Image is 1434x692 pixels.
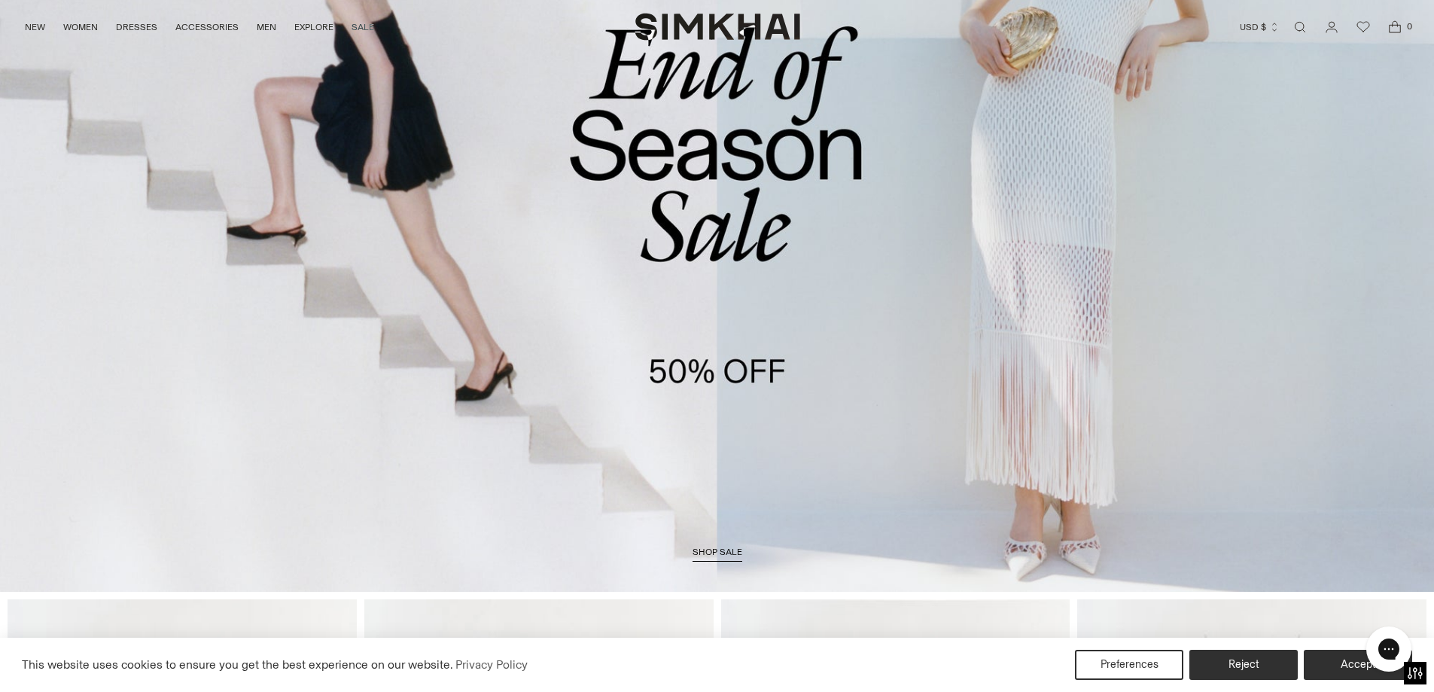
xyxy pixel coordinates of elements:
button: Accept [1304,650,1412,680]
a: WOMEN [63,11,98,44]
a: SIMKHAI [635,12,800,41]
button: Preferences [1075,650,1183,680]
a: shop sale [693,547,742,562]
span: 0 [1402,20,1416,33]
span: shop sale [693,547,742,557]
a: SALE [352,11,374,44]
iframe: Gorgias live chat messenger [1359,621,1419,677]
a: MEN [257,11,276,44]
a: ACCESSORIES [175,11,239,44]
button: Reject [1189,650,1298,680]
span: This website uses cookies to ensure you get the best experience on our website. [22,657,453,672]
a: Open search modal [1285,12,1315,42]
a: DRESSES [116,11,157,44]
a: Open cart modal [1380,12,1410,42]
a: NEW [25,11,45,44]
a: Privacy Policy (opens in a new tab) [453,654,530,676]
button: USD $ [1240,11,1280,44]
a: Go to the account page [1317,12,1347,42]
a: EXPLORE [294,11,333,44]
a: Wishlist [1348,12,1378,42]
